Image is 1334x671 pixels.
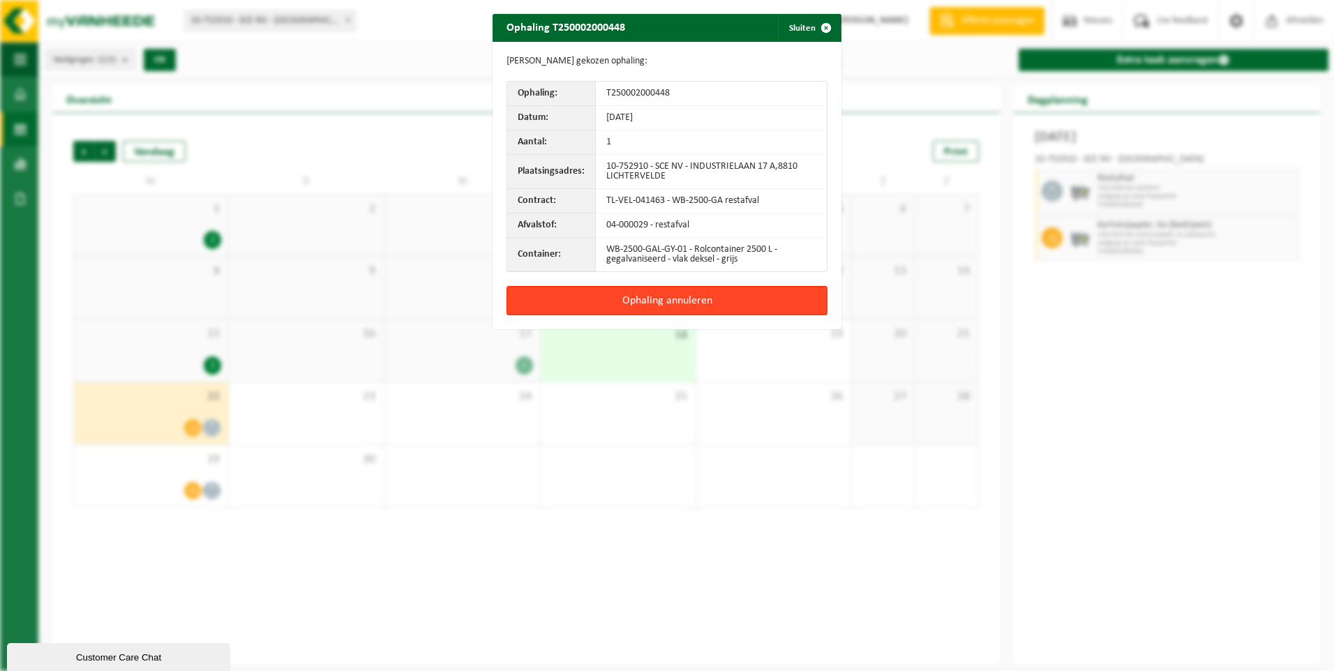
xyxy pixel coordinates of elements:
[507,56,827,67] p: [PERSON_NAME] gekozen ophaling:
[507,106,596,130] th: Datum:
[507,155,596,189] th: Plaatsingsadres:
[493,14,639,40] h2: Ophaling T250002000448
[596,213,827,238] td: 04-000029 - restafval
[596,189,827,213] td: TL-VEL-041463 - WB-2500-GA restafval
[507,238,596,271] th: Container:
[596,82,827,106] td: T250002000448
[596,106,827,130] td: [DATE]
[507,189,596,213] th: Contract:
[507,130,596,155] th: Aantal:
[596,130,827,155] td: 1
[507,213,596,238] th: Afvalstof:
[778,14,840,42] button: Sluiten
[7,640,233,671] iframe: chat widget
[596,238,827,271] td: WB-2500-GAL-GY-01 - Rolcontainer 2500 L - gegalvaniseerd - vlak deksel - grijs
[507,286,827,315] button: Ophaling annuleren
[596,155,827,189] td: 10-752910 - SCE NV - INDUSTRIELAAN 17 A,8810 LICHTERVELDE
[507,82,596,106] th: Ophaling:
